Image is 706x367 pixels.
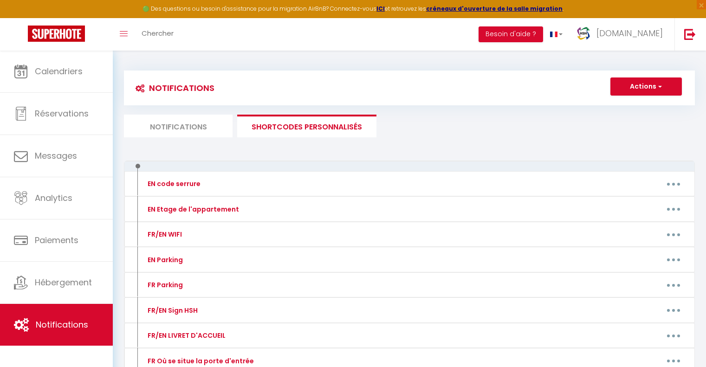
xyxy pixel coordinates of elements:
img: ... [576,26,590,40]
img: Super Booking [28,26,85,42]
div: FR/EN Sign HSH [145,305,198,315]
div: FR Parking [145,280,183,290]
li: Notifications [124,115,233,137]
div: FR/EN LIVRET D'ACCUEIL [145,330,226,341]
span: Calendriers [35,65,83,77]
a: ... [DOMAIN_NAME] [570,18,674,51]
a: créneaux d'ouverture de la salle migration [426,5,563,13]
div: EN Etage de l'appartement [145,204,239,214]
h3: Notifications [131,77,214,98]
span: [DOMAIN_NAME] [596,27,663,39]
span: Notifications [36,319,88,330]
span: Chercher [142,28,174,38]
li: SHORTCODES PERSONNALISÉS [237,115,376,137]
div: EN Parking [145,255,183,265]
button: Actions [610,77,682,96]
div: FR Où se situe la porte d'entrée [145,356,254,366]
div: EN code serrure [145,179,201,189]
span: Paiements [35,234,78,246]
span: Analytics [35,192,72,204]
span: Messages [35,150,77,161]
img: logout [684,28,696,40]
a: ICI [376,5,385,13]
span: Hébergement [35,277,92,288]
div: FR/EN WIFI [145,229,182,239]
span: Réservations [35,108,89,119]
a: Chercher [135,18,181,51]
button: Besoin d'aide ? [479,26,543,42]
